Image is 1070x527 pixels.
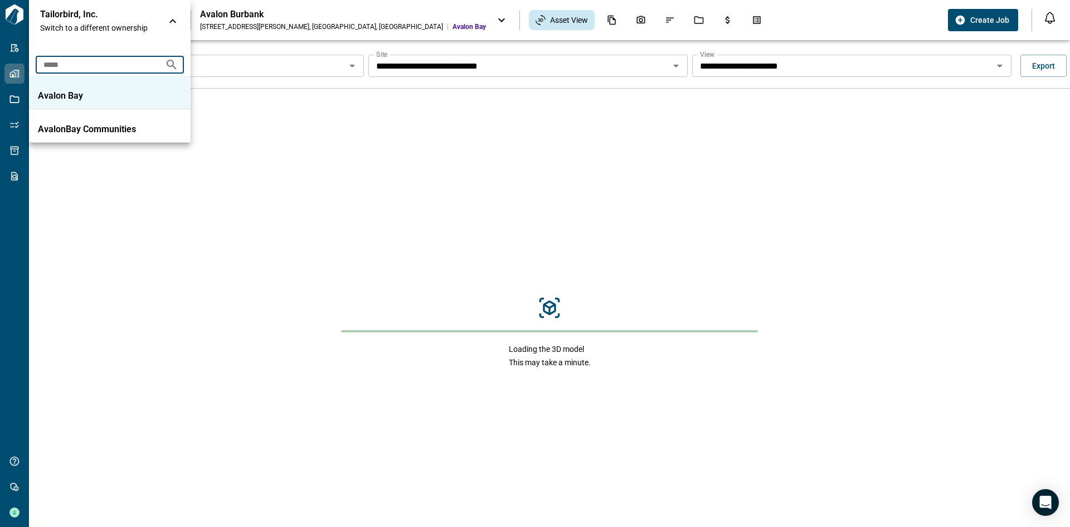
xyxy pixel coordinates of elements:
p: AvalonBay Communities [38,124,138,135]
button: Search organizations [160,54,183,76]
div: Open Intercom Messenger [1032,489,1059,516]
p: Avalon Bay [38,90,138,101]
p: Tailorbird, Inc. [40,9,140,20]
span: Switch to a different ownership [40,22,157,33]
